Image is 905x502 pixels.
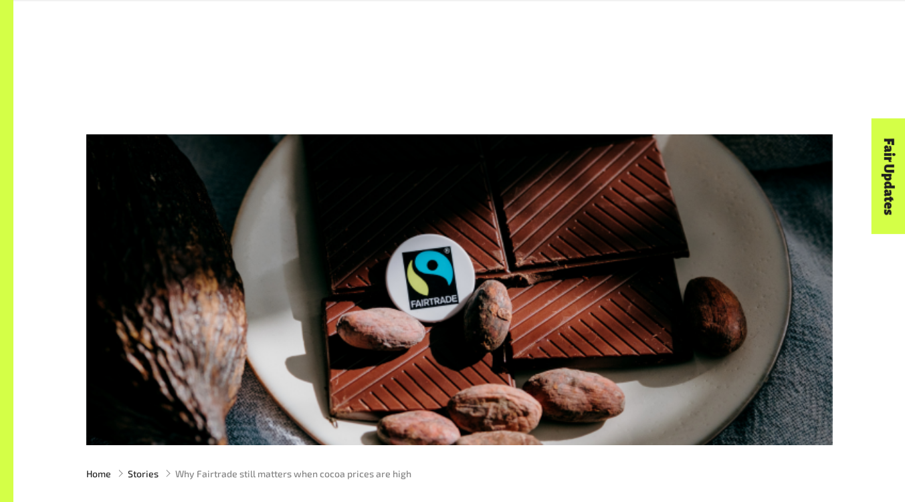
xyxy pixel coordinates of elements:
[86,467,111,481] a: Home
[128,467,159,481] a: Stories
[175,467,411,481] span: Why Fairtrade still matters when cocoa prices are high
